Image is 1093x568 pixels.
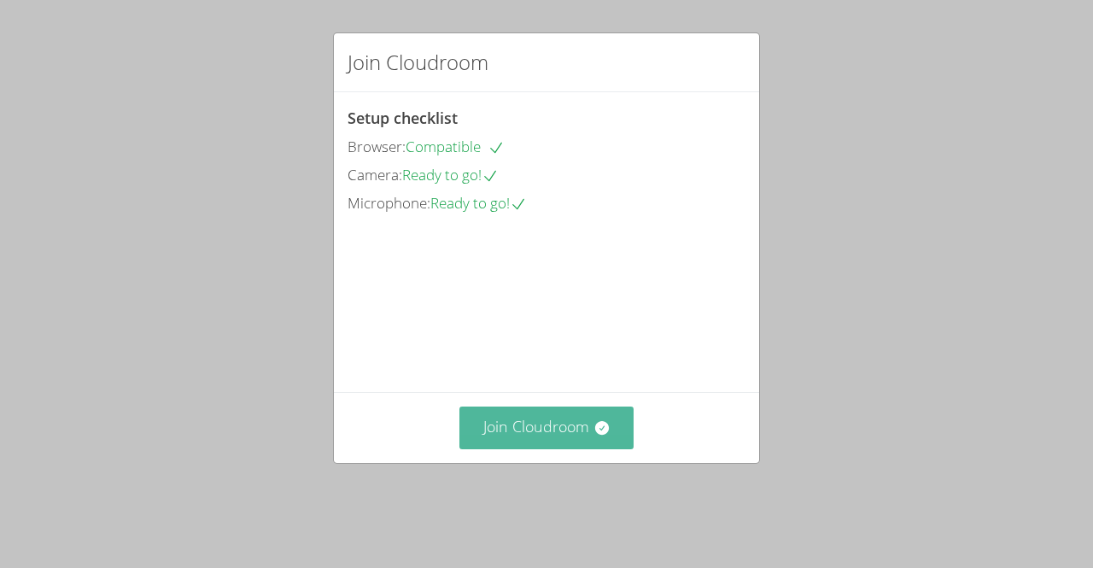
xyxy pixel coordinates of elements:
span: Ready to go! [402,165,499,184]
span: Ready to go! [430,193,527,213]
h2: Join Cloudroom [348,47,488,78]
span: Camera: [348,165,402,184]
button: Join Cloudroom [459,407,634,448]
span: Setup checklist [348,108,458,128]
span: Microphone: [348,193,430,213]
span: Compatible [406,137,505,156]
span: Browser: [348,137,406,156]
